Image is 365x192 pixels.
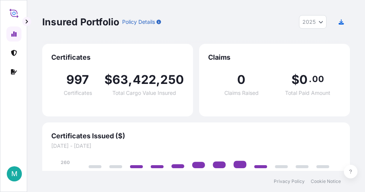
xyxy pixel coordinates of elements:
[11,170,17,178] span: M
[133,74,156,86] span: 422
[224,90,259,96] span: Claims Raised
[299,74,308,86] span: 0
[64,90,92,96] span: Certificates
[160,74,184,86] span: 250
[66,74,89,86] span: 997
[237,74,245,86] span: 0
[274,178,305,184] a: Privacy Policy
[112,90,176,96] span: Total Cargo Value Insured
[285,90,330,96] span: Total Paid Amount
[299,15,327,29] button: Year Selector
[104,74,112,86] span: $
[312,76,324,82] span: 00
[112,74,128,86] span: 63
[42,16,119,28] p: Insured Portfolio
[302,18,316,26] span: 2025
[51,142,341,150] span: [DATE] - [DATE]
[309,76,311,82] span: .
[156,74,160,86] span: ,
[208,53,341,62] span: Claims
[311,178,341,184] a: Cookie Notice
[51,132,341,141] span: Certificates Issued ($)
[61,159,70,165] tspan: 260
[122,18,155,26] p: Policy Details
[291,74,299,86] span: $
[51,53,184,62] span: Certificates
[128,74,132,86] span: ,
